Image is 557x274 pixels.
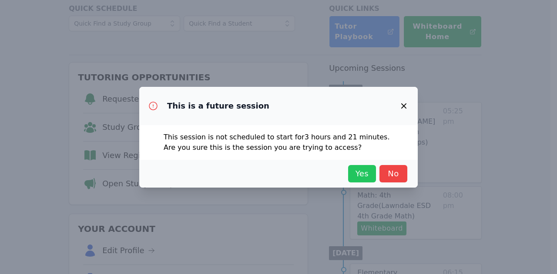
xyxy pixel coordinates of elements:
[384,168,403,180] span: No
[167,101,269,111] h3: This is a future session
[379,165,407,182] button: No
[348,165,376,182] button: Yes
[164,132,393,153] p: This session is not scheduled to start for 3 hours and 21 minutes . Are you sure this is the sess...
[352,168,372,180] span: Yes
